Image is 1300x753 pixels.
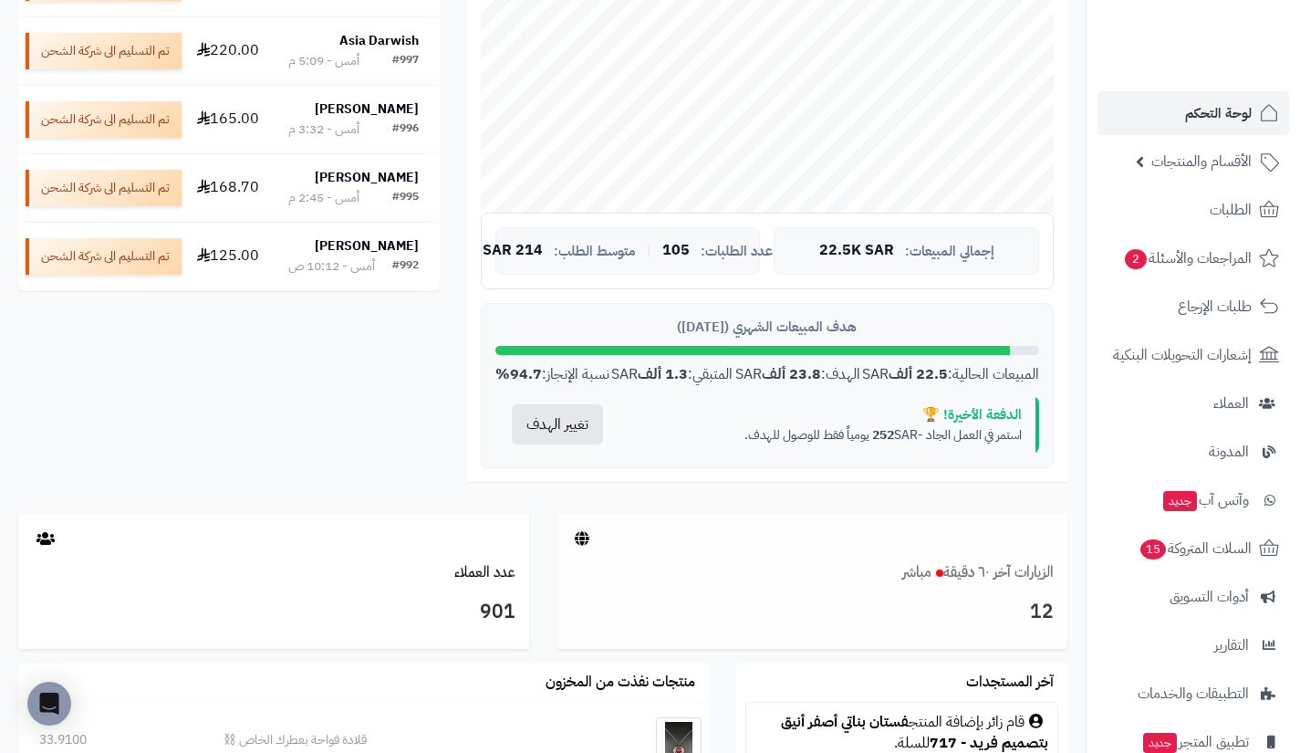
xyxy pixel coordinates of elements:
[1140,539,1166,560] span: 15
[1163,491,1197,511] span: جديد
[1151,149,1252,174] span: الأقسام والمنتجات
[819,243,894,259] span: 22.5K SAR
[189,223,268,290] td: 125.00
[495,364,609,385] div: نسبة الإنجاز:
[189,154,268,222] td: 168.70
[1097,430,1289,474] a: المدونة
[862,364,1039,385] div: المبيعات الحالية: SAR
[288,120,359,139] div: أمس - 3:32 م
[392,257,419,276] div: #992
[701,244,773,259] span: عدد الطلبات:
[27,682,71,726] div: Open Intercom Messenger
[454,561,515,583] a: عدد العملاء
[966,675,1054,691] h3: آخر المستجدات
[1143,733,1177,753] span: جديد
[1123,246,1252,271] span: المراجعات والأسئلة
[26,170,182,206] div: تم التسليم الى شركة الشحن
[902,561,931,583] small: مباشر
[1210,197,1252,223] span: الطلبات
[26,101,182,138] div: تم التسليم الى شركة الشحن
[315,99,419,119] strong: [PERSON_NAME]
[339,31,419,50] strong: Asia Darwish
[735,364,860,385] div: الهدف: SAR
[32,597,515,628] h3: 901
[1097,333,1289,377] a: إشعارات التحويلات البنكية
[1125,249,1147,269] span: 2
[315,168,419,187] strong: [PERSON_NAME]
[662,243,690,259] span: 105
[1213,391,1249,416] span: العملاء
[1214,633,1249,658] span: التقارير
[495,318,1039,337] div: هدف المبيعات الشهري ([DATE])
[189,86,268,153] td: 165.00
[512,404,603,444] button: تغيير الهدف
[570,597,1054,628] h3: 12
[902,561,1054,583] a: الزيارات آخر ٦٠ دقيقةمباشر
[1097,672,1289,716] a: التطبيقات والخدمات
[392,189,419,207] div: #995
[483,243,543,259] span: 214 SAR
[1185,100,1252,126] span: لوحة التحكم
[26,33,182,69] div: تم التسليم الى شركة الشحن
[39,731,182,749] div: 33.9100
[1097,285,1289,329] a: طلبات الإرجاع
[1161,487,1249,513] span: وآتس آب
[1097,382,1289,425] a: العملاء
[546,675,695,691] h3: منتجات نفذت من المخزون
[1113,342,1252,368] span: إشعارات التحويلات البنكية
[315,236,419,256] strong: [PERSON_NAME]
[1176,46,1283,84] img: logo-2.png
[611,364,733,385] div: المتبقي: SAR
[1097,623,1289,667] a: التقارير
[1178,294,1252,319] span: طلبات الإرجاع
[392,120,419,139] div: #996
[1097,575,1289,619] a: أدوات التسويق
[288,52,359,70] div: أمس - 5:09 م
[1097,188,1289,232] a: الطلبات
[1097,478,1289,522] a: وآتس آبجديد
[872,425,894,444] strong: 252
[189,17,268,85] td: 220.00
[1097,236,1289,280] a: المراجعات والأسئلة2
[633,405,1022,424] div: الدفعة الأخيرة! 🏆
[1209,439,1249,465] span: المدونة
[288,189,359,207] div: أمس - 2:45 م
[1138,681,1249,706] span: التطبيقات والخدمات
[633,426,1022,444] p: استمر في العمل الجاد - SAR يومياً فقط للوصول للهدف.
[1097,91,1289,135] a: لوحة التحكم
[288,257,375,276] div: أمس - 10:12 ص
[1139,536,1252,561] span: السلات المتروكة
[889,363,948,385] strong: 22.5 ألف
[26,238,182,275] div: تم التسليم الى شركة الشحن
[762,363,821,385] strong: 23.8 ألف
[905,244,994,259] span: إجمالي المبيعات:
[392,52,419,70] div: #997
[647,244,651,257] span: |
[1097,527,1289,570] a: السلات المتروكة15
[554,244,636,259] span: متوسط الطلب:
[224,731,564,749] div: قلادة فواحة بعطرك الخاص ⛓
[1170,584,1249,610] span: أدوات التسويق
[495,363,542,385] strong: 94.7%
[638,363,688,385] strong: 1.3 ألف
